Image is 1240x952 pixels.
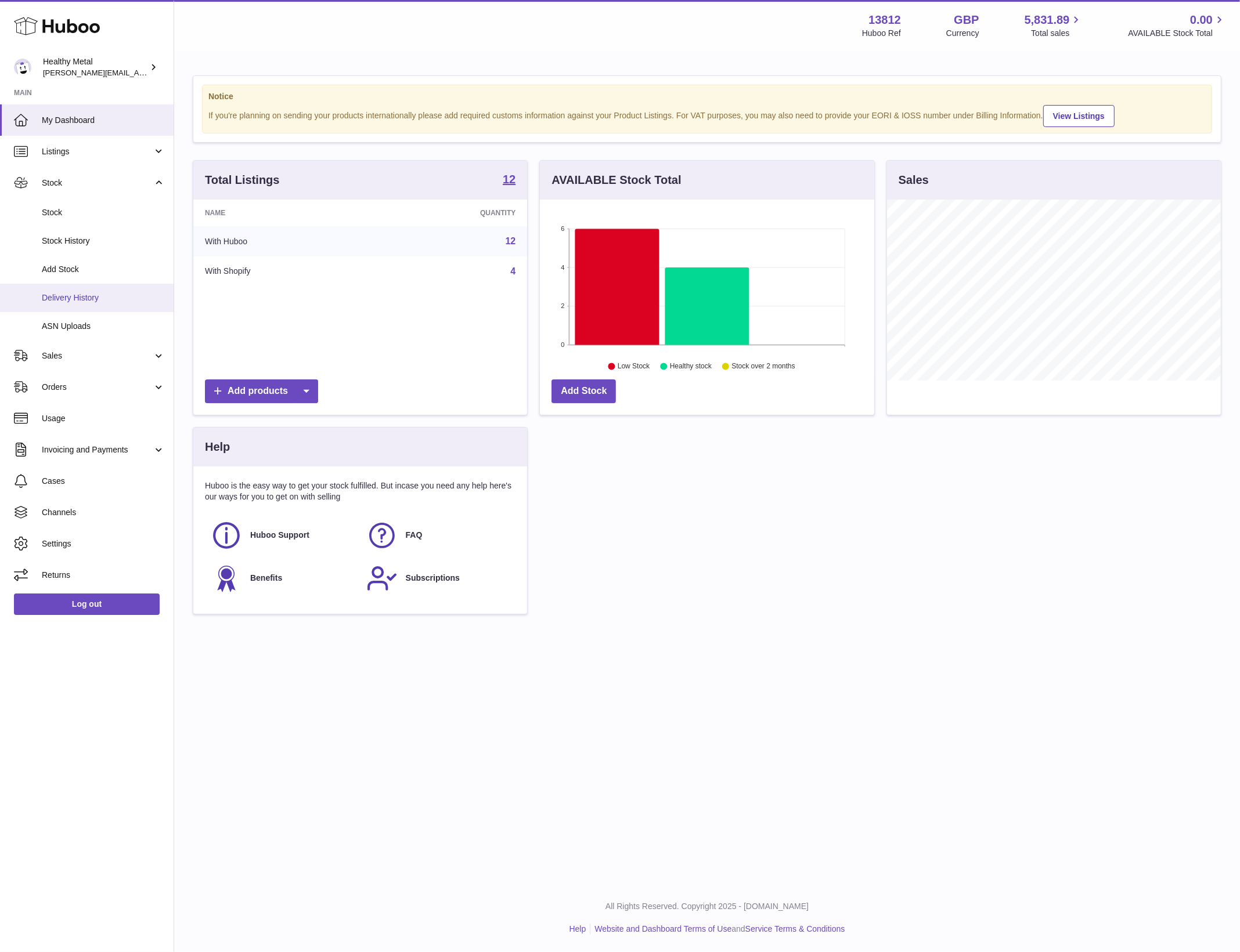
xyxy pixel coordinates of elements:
a: Help [569,924,586,933]
a: Benefits [211,563,355,594]
span: Stock [42,178,153,189]
span: Cases [42,476,165,487]
strong: GBP [954,12,979,28]
th: Quantity [373,200,527,226]
a: 0.00 AVAILABLE Stock Total [1128,12,1226,39]
li: and [590,924,845,935]
th: Name [193,200,373,226]
text: 2 [561,303,565,310]
span: Channels [42,507,165,518]
h3: AVAILABLE Stock Total [551,172,681,188]
span: My Dashboard [42,115,165,126]
text: 4 [561,264,565,271]
span: Usage [42,413,165,424]
a: Add Stock [551,379,616,403]
a: Huboo Support [211,520,355,551]
span: Stock [42,207,165,218]
text: Stock over 2 months [732,363,795,371]
span: Huboo Support [250,530,309,541]
span: Settings [42,538,165,549]
img: jose@healthy-metal.com [14,59,31,76]
a: Log out [14,593,160,614]
span: FAQ [406,530,423,541]
div: Huboo Ref [862,28,901,39]
h3: Help [205,439,230,455]
a: Service Terms & Conditions [745,924,845,933]
h3: Total Listings [205,172,280,188]
a: Add products [205,379,318,403]
span: Stock History [42,236,165,247]
span: Subscriptions [406,573,460,584]
strong: Notice [208,91,1206,102]
span: Returns [42,570,165,581]
a: 4 [510,266,516,276]
td: With Huboo [193,226,373,256]
text: Healthy stock [670,363,712,371]
a: FAQ [366,520,510,551]
div: Healthy Metal [43,56,147,78]
span: 5,831.89 [1025,12,1070,28]
div: Currency [946,28,979,39]
span: Invoicing and Payments [42,444,153,455]
a: 5,831.89 Total sales [1025,12,1083,39]
span: Delivery History [42,292,165,303]
span: Sales [42,350,153,361]
span: AVAILABLE Stock Total [1128,28,1226,39]
span: Benefits [250,573,282,584]
text: 0 [561,341,565,348]
p: All Rights Reserved. Copyright 2025 - [DOMAIN_NAME] [183,901,1231,912]
span: ASN Uploads [42,321,165,332]
strong: 13812 [868,12,901,28]
strong: 12 [503,173,516,185]
a: Subscriptions [366,563,510,594]
span: Total sales [1031,28,1083,39]
a: Website and Dashboard Terms of Use [594,924,731,933]
span: Orders [42,382,153,393]
span: 0.00 [1190,12,1213,28]
text: Low Stock [618,363,650,371]
a: 12 [506,236,516,246]
span: Add Stock [42,264,165,275]
text: 6 [561,225,565,232]
a: 12 [503,173,516,187]
span: Listings [42,146,153,157]
a: View Listings [1043,105,1115,127]
p: Huboo is the easy way to get your stock fulfilled. But incase you need any help here's our ways f... [205,480,516,502]
div: If you're planning on sending your products internationally please add required customs informati... [208,103,1206,127]
span: [PERSON_NAME][EMAIL_ADDRESS][DOMAIN_NAME] [43,68,233,77]
td: With Shopify [193,256,373,287]
h3: Sales [899,172,929,188]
